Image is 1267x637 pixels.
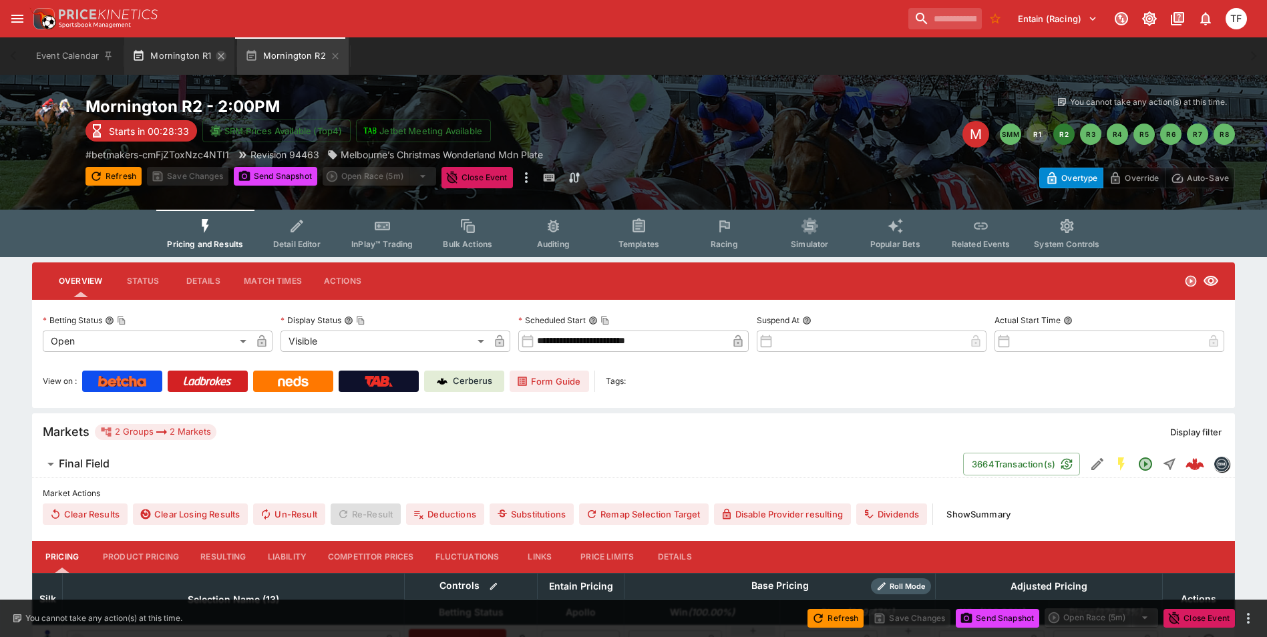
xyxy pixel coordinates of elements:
[1061,171,1097,185] p: Overtype
[173,265,233,297] button: Details
[963,453,1080,475] button: 3664Transaction(s)
[618,239,659,249] span: Templates
[344,316,353,325] button: Display StatusCopy To Clipboard
[1133,452,1157,476] button: Open
[156,210,1110,257] div: Event type filters
[1109,452,1133,476] button: SGM Enabled
[190,541,256,573] button: Resulting
[1165,7,1190,31] button: Documentation
[341,148,543,162] p: Melbourne’s Christmas Wonderland Mdn Plate
[404,573,538,599] th: Controls
[117,316,126,325] button: Copy To Clipboard
[1034,239,1099,249] span: System Controls
[1070,96,1227,108] p: You cannot take any action(s) at this time.
[956,609,1039,628] button: Send Snapshot
[92,541,190,573] button: Product Pricing
[952,239,1010,249] span: Related Events
[1133,124,1155,145] button: R5
[1000,124,1235,145] nav: pagination navigation
[124,37,234,75] button: Mornington R1
[109,124,189,138] p: Starts in 00:28:33
[1109,7,1133,31] button: Connected to PK
[537,239,570,249] span: Auditing
[600,316,610,325] button: Copy To Clipboard
[29,5,56,32] img: PriceKinetics Logo
[133,503,248,525] button: Clear Losing Results
[43,424,89,439] h5: Markets
[237,37,349,75] button: Mornington R2
[281,314,341,326] p: Display Status
[313,265,373,297] button: Actions
[1222,4,1251,33] button: Tom Flynn
[43,503,128,525] button: Clear Results
[281,331,489,352] div: Visible
[518,314,586,326] p: Scheduled Start
[1203,273,1219,289] svg: Visible
[802,316,811,325] button: Suspend At
[1186,455,1204,473] div: ccef2597-32c1-484d-904a-2f33918c5b4c
[202,120,351,142] button: SRM Prices Available (Top4)
[711,239,738,249] span: Racing
[25,612,182,624] p: You cannot take any action(s) at this time.
[85,148,229,162] p: Copy To Clipboard
[962,121,989,148] div: Edit Meeting
[437,376,447,387] img: Cerberus
[510,541,570,573] button: Links
[173,592,294,608] span: Selection Name (13)
[1165,168,1235,188] button: Auto-Save
[1157,452,1182,476] button: Straight
[1103,168,1165,188] button: Override
[645,541,705,573] button: Details
[1182,451,1208,477] a: ccef2597-32c1-484d-904a-2f33918c5b4c
[871,578,931,594] div: Show/hide Price Roll mode configuration.
[183,376,232,387] img: Ladbrokes
[984,8,1006,29] button: No Bookmarks
[331,503,401,525] span: Re-Result
[1107,124,1128,145] button: R4
[1010,8,1105,29] button: Select Tenant
[485,578,502,595] button: Bulk edit
[250,148,319,162] p: Revision 94463
[85,96,661,117] h2: Copy To Clipboard
[1039,168,1235,188] div: Start From
[48,265,113,297] button: Overview
[424,371,504,392] a: Cerberus
[1137,7,1161,31] button: Toggle light/dark mode
[1045,608,1158,627] div: split button
[884,581,931,592] span: Roll Mode
[443,239,492,249] span: Bulk Actions
[1085,452,1109,476] button: Edit Detail
[579,503,709,525] button: Remap Selection Target
[1186,455,1204,473] img: logo-cerberus--red.svg
[510,371,589,392] a: Form Guide
[59,457,110,471] h6: Final Field
[453,375,492,388] p: Cerberus
[33,573,63,624] th: Silk
[59,9,158,19] img: PriceKinetics
[105,316,114,325] button: Betting StatusCopy To Clipboard
[43,314,102,326] p: Betting Status
[253,503,325,525] button: Un-Result
[59,22,131,28] img: Sportsbook Management
[351,239,413,249] span: InPlay™ Trading
[43,331,251,352] div: Open
[43,371,77,392] label: View on :
[425,541,510,573] button: Fluctuations
[1184,274,1198,288] svg: Open
[1125,171,1159,185] p: Override
[714,503,851,525] button: Disable Provider resulting
[317,541,425,573] button: Competitor Prices
[1053,124,1075,145] button: R2
[935,573,1162,599] th: Adjusted Pricing
[363,124,377,138] img: jetbet-logo.svg
[1063,316,1073,325] button: Actual Start Time
[356,316,365,325] button: Copy To Clipboard
[356,120,491,142] button: Jetbet Meeting Available
[908,8,982,29] input: search
[234,167,317,186] button: Send Snapshot
[1187,171,1229,185] p: Auto-Save
[441,167,513,188] button: Close Event
[257,541,317,573] button: Liability
[32,96,75,139] img: horse_racing.png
